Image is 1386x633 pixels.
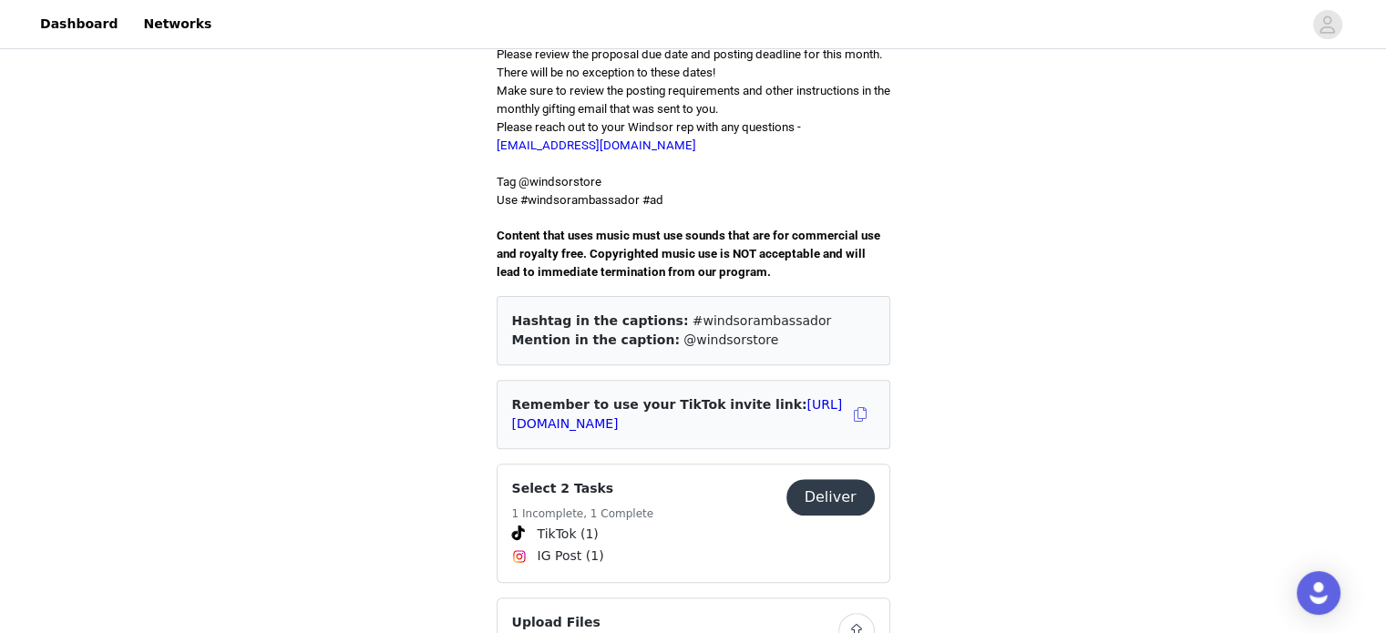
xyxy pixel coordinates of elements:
[497,84,890,116] span: Make sure to review the posting requirements and other instructions in the monthly gifting email ...
[497,464,890,583] div: Select 2 Tasks
[512,613,838,632] h4: Upload Files
[497,138,696,152] a: [EMAIL_ADDRESS][DOMAIN_NAME]
[512,332,680,347] span: Mention in the caption:
[1319,10,1336,39] div: avatar
[512,397,843,431] a: [URL][DOMAIN_NAME]
[497,120,801,152] span: Please reach out to your Windsor rep with any questions -
[693,313,832,328] span: #windsorambassador
[497,193,663,207] span: Use #windsorambassador #ad
[512,549,527,564] img: Instagram Icon
[538,546,604,566] span: IG Post (1)
[497,175,601,189] span: Tag @windsorstore
[29,4,128,45] a: Dashboard
[512,313,689,328] span: Hashtag in the captions:
[683,332,778,347] span: @windsorstore
[497,229,883,279] span: Content that uses music must use sounds that are for commercial use and royalty free. Copyrighted...
[512,505,654,522] h5: 1 Incomplete, 1 Complete
[512,479,654,498] h4: Select 2 Tasks
[538,525,599,544] span: TikTok (1)
[512,397,843,431] span: Remember to use your TikTok invite link:
[786,479,875,516] button: Deliver
[132,4,222,45] a: Networks
[1297,571,1340,615] div: Open Intercom Messenger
